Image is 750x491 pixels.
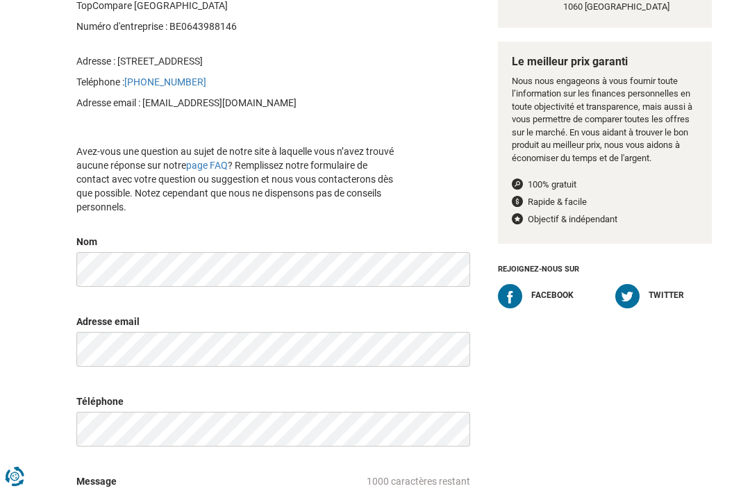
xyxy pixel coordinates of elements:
[76,235,97,249] label: Nom
[615,284,712,308] a: Twitter
[512,56,698,68] h4: Le meilleur prix garanti
[76,474,117,488] label: Message
[76,394,124,408] label: Téléphone
[367,476,389,487] span: 1000
[391,476,470,487] span: caractères restant
[531,291,574,301] span: Facebook
[649,291,684,301] span: Twitter
[76,75,401,89] p: Teléphone :
[76,315,140,328] label: Adresse email
[498,284,594,308] a: Facebook
[498,258,712,277] h5: Rejoignez-nous sur
[512,196,698,209] li: Rapide & facile
[186,160,228,171] a: page FAQ
[76,19,401,33] p: Numéro d'entreprise : BE0643988146
[76,96,401,110] p: Adresse email : [EMAIL_ADDRESS][DOMAIN_NAME]
[512,213,698,226] li: Objectif & indépendant
[512,178,698,192] li: 100% gratuit
[76,144,401,214] p: Avez-vous une question au sujet de notre site à laquelle vous n’avez trouvé aucune réponse sur no...
[76,54,401,68] p: Adresse : [STREET_ADDRESS]
[124,76,206,88] a: [PHONE_NUMBER]
[512,75,698,165] p: Nous nous engageons à vous fournir toute l’information sur les finances personnelles en toute obj...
